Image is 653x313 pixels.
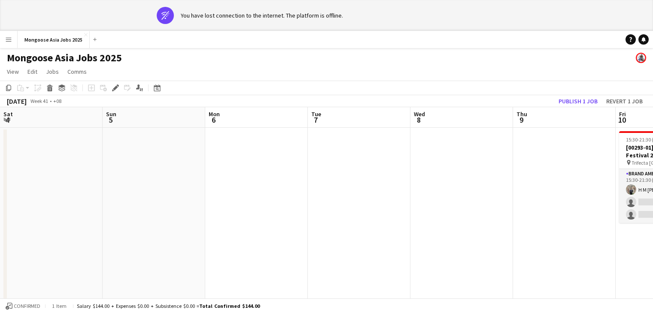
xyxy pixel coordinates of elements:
[207,115,220,125] span: 6
[3,66,22,77] a: View
[67,68,87,75] span: Comms
[46,68,59,75] span: Jobs
[49,303,70,309] span: 1 item
[53,98,61,104] div: +08
[27,68,37,75] span: Edit
[3,110,13,118] span: Sat
[310,115,321,125] span: 7
[64,66,90,77] a: Comms
[105,115,116,125] span: 5
[14,303,40,309] span: Confirmed
[18,31,90,48] button: Mongoose Asia Jobs 2025
[7,51,122,64] h1: Mongoose Asia Jobs 2025
[181,12,343,19] div: You have lost connection to the internet. The platform is offline.
[7,68,19,75] span: View
[414,110,425,118] span: Wed
[199,303,260,309] span: Total Confirmed $144.00
[209,110,220,118] span: Mon
[43,66,62,77] a: Jobs
[516,110,527,118] span: Thu
[619,110,626,118] span: Fri
[515,115,527,125] span: 9
[603,96,646,107] button: Revert 1 job
[7,97,27,105] div: [DATE]
[636,53,646,63] app-user-avatar: Kristie Rodrigues
[555,96,601,107] button: Publish 1 job
[28,98,50,104] span: Week 41
[2,115,13,125] span: 4
[77,303,260,309] div: Salary $144.00 + Expenses $0.00 + Subsistence $0.00 =
[4,301,42,311] button: Confirmed
[618,115,626,125] span: 10
[106,110,116,118] span: Sun
[413,115,425,125] span: 8
[24,66,41,77] a: Edit
[311,110,321,118] span: Tue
